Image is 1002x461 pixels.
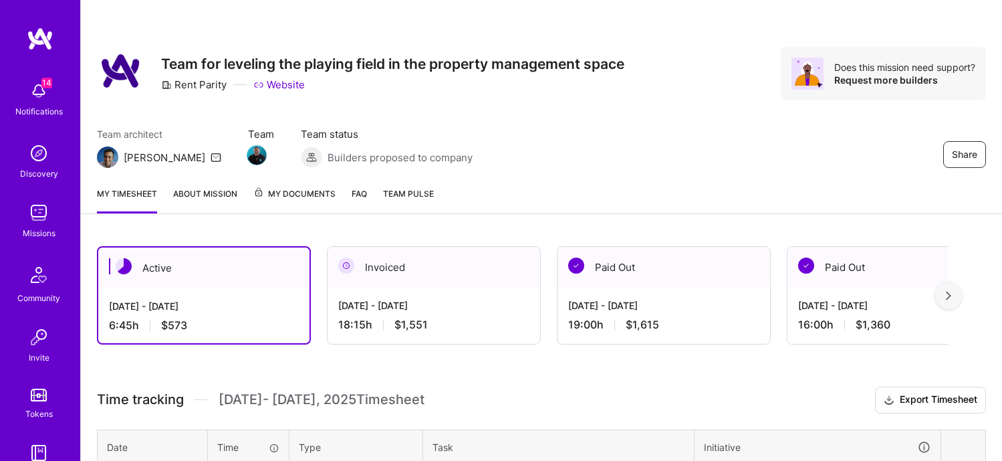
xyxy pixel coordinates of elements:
img: Team Architect [97,147,118,168]
img: Community [23,259,55,291]
span: $573 [161,318,187,333]
img: Invite [25,324,52,351]
span: Team Pulse [383,189,434,199]
span: Time tracking [97,391,184,408]
a: Team Member Avatar [248,144,265,167]
div: 18:15 h [338,318,529,332]
img: tokens [31,389,47,401]
img: Avatar [791,58,824,90]
div: Request more builders [834,74,975,86]
div: [DATE] - [DATE] [338,298,529,312]
i: icon Download [884,393,894,407]
img: right [946,291,951,300]
a: My Documents [253,187,336,213]
div: [DATE] - [DATE] [109,299,299,313]
img: Paid Out [798,258,814,274]
img: Company Logo [97,47,145,95]
a: FAQ [352,187,367,213]
div: Does this mission need support? [834,61,975,74]
img: Team Member Avatar [247,145,267,165]
h3: Team for leveling the playing field in the property management space [161,56,624,72]
span: [DATE] - [DATE] , 2025 Timesheet [219,391,424,408]
div: Active [98,248,309,288]
div: Invite [29,351,49,365]
div: 16:00 h [798,318,989,332]
img: Builders proposed to company [301,147,322,168]
div: Discovery [20,167,58,181]
span: Team architect [97,127,221,141]
div: Rent Parity [161,78,227,92]
a: About Mission [173,187,237,213]
span: My Documents [253,187,336,201]
span: Share [952,148,977,161]
div: [PERSON_NAME] [124,151,205,165]
i: icon CompanyGray [161,80,172,90]
img: Active [116,258,132,274]
span: $1,360 [856,318,890,332]
span: Builders proposed to company [328,151,473,165]
div: Missions [23,226,55,240]
img: Invoiced [338,258,354,274]
a: Website [253,78,305,92]
div: Paid Out [557,247,770,288]
span: 14 [41,78,52,88]
div: 19:00 h [568,318,759,332]
div: [DATE] - [DATE] [568,298,759,312]
span: $1,551 [394,318,428,332]
div: Tokens [25,407,53,421]
a: My timesheet [97,187,157,213]
div: Paid Out [787,247,1000,288]
i: icon Mail [211,152,221,163]
img: bell [25,78,52,104]
div: Notifications [15,104,63,118]
div: Community [17,291,60,305]
img: teamwork [25,199,52,226]
div: [DATE] - [DATE] [798,298,989,312]
img: logo [27,27,53,51]
div: Initiative [704,440,931,455]
img: Paid Out [568,258,584,274]
button: Export Timesheet [875,387,986,413]
div: 6:45 h [109,318,299,333]
span: $1,615 [626,318,659,332]
img: discovery [25,140,52,167]
a: Team Pulse [383,187,434,213]
button: Share [943,141,986,168]
span: Team [248,127,274,141]
span: Team status [301,127,473,141]
div: Invoiced [328,247,540,288]
div: Time [217,440,279,454]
